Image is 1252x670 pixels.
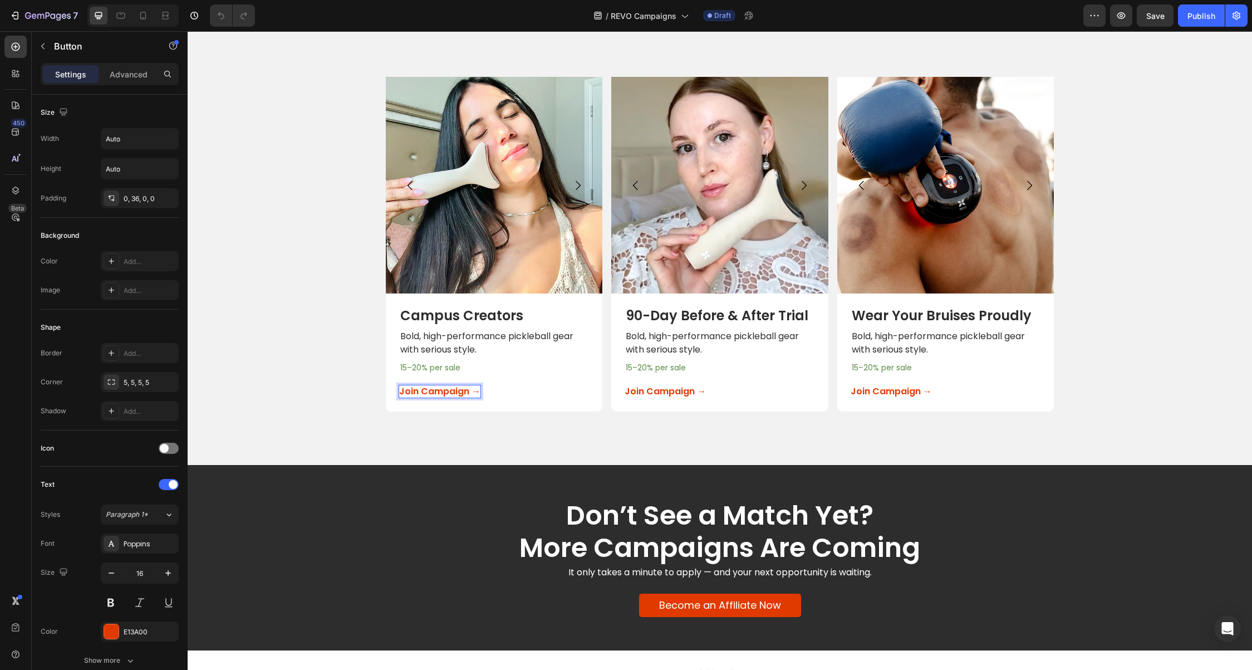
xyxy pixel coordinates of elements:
[375,139,406,170] button: Carousel Next Arrow
[437,354,538,366] button: <p>Join Campaign →</p>
[73,9,78,22] p: 7
[41,539,55,549] div: Font
[433,139,464,170] button: Carousel Back Arrow
[1214,615,1241,642] div: Open Intercom Messenger
[41,627,58,637] div: Color
[659,139,690,170] button: Carousel Back Arrow
[41,105,70,120] div: Size
[664,299,852,325] p: Bold, high-performance pickleball gear with serious style.
[54,40,149,53] p: Button
[124,539,176,549] div: Poppins
[663,354,744,366] p: Join Campaign →
[41,510,60,520] div: Styles
[664,331,852,343] p: 15–20% per sale
[55,69,86,80] p: Settings
[506,635,559,647] span: Add section
[714,11,731,21] span: Draft
[41,406,66,416] div: Shadow
[41,480,55,490] div: Text
[601,139,632,170] button: Carousel Next Arrow
[210,4,255,27] div: Undo/Redo
[472,567,593,581] p: Become an Affiliate Now
[110,69,148,80] p: Advanced
[124,349,176,359] div: Add...
[1137,4,1174,27] button: Save
[198,46,415,262] img: gempages_443028309513601835-bf9a3105-6131-4882-aa46-50fbdb15bb6e.png
[213,277,400,293] p: Campus Creators
[451,563,613,585] button: <p>Become an Affiliate Now</p>
[41,134,59,144] div: Width
[1146,11,1165,21] span: Save
[213,299,400,325] p: Bold, high-performance pickleball gear with serious style.
[41,322,61,332] div: Shape
[212,354,293,366] p: Join Campaign →
[650,46,866,262] img: gempages_443028309513601835-5e35541d-e291-4cff-abb0-03afe2137943.png
[41,565,70,580] div: Size
[101,159,178,179] input: Auto
[438,277,626,293] p: 90-Day Before & After Trial
[41,285,60,295] div: Image
[438,331,626,343] p: 15–20% per sale
[611,10,676,22] span: REVO Campaigns
[101,505,179,525] button: Paragraph 1*
[41,443,54,453] div: Icon
[41,193,66,203] div: Padding
[606,10,608,22] span: /
[213,331,400,343] p: 15–20% per sale
[198,467,866,534] h2: Don’t See a Match Yet? More Campaigns Are Coming
[124,627,176,637] div: E13A00
[424,46,640,262] img: gempages_443028309513601835-e99e59dd-b11c-4d70-a1d3-281f94680e05.png
[664,277,852,293] p: Wear Your Bruises Proudly
[41,231,79,241] div: Background
[41,256,58,266] div: Color
[41,348,62,358] div: Border
[124,257,176,267] div: Add...
[212,354,313,366] button: <p>Join Campaign →</p>
[188,31,1252,670] iframe: Design area
[1187,10,1215,22] div: Publish
[199,535,865,548] p: It only takes a minute to apply — and your next opportunity is waiting.
[124,378,176,388] div: 5, 5, 5, 5
[438,299,626,325] p: Bold, high-performance pickleball gear with serious style.
[41,377,63,387] div: Corner
[826,139,857,170] button: Carousel Next Arrow
[4,4,83,27] button: 7
[663,354,764,366] button: <p>Join Campaign →</p>
[212,354,293,366] div: Rich Text Editor. Editing area: main
[124,194,176,204] div: 0, 36, 0, 0
[8,204,27,213] div: Beta
[11,119,27,128] div: 450
[1178,4,1225,27] button: Publish
[84,655,136,666] div: Show more
[101,129,178,149] input: Auto
[207,139,238,170] button: Carousel Back Arrow
[124,407,176,417] div: Add...
[437,354,518,366] p: Join Campaign →
[106,510,148,520] span: Paragraph 1*
[41,164,61,174] div: Height
[124,286,176,296] div: Add...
